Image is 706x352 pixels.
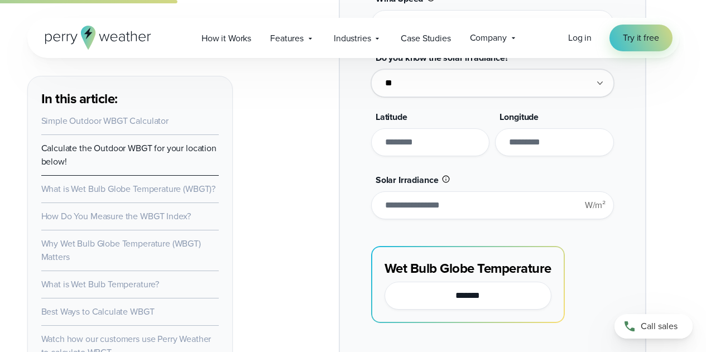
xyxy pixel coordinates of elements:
[41,278,160,291] a: What is Wet Bulb Temperature?
[391,27,460,50] a: Case Studies
[41,90,219,108] h3: In this article:
[192,27,261,50] a: How it Works
[641,320,678,333] span: Call sales
[41,237,201,263] a: Why Wet Bulb Globe Temperature (WBGT) Matters
[500,110,539,123] span: Longitude
[609,25,672,51] a: Try it free
[334,32,371,45] span: Industries
[41,305,155,318] a: Best Ways to Calculate WBGT
[470,31,507,45] span: Company
[41,142,217,168] a: Calculate the Outdoor WBGT for your location below!
[401,32,450,45] span: Case Studies
[568,31,592,45] a: Log in
[568,31,592,44] span: Log in
[376,173,439,186] span: Solar Irradiance
[623,31,659,45] span: Try it free
[270,32,304,45] span: Features
[41,182,216,195] a: What is Wet Bulb Globe Temperature (WBGT)?
[41,114,169,127] a: Simple Outdoor WBGT Calculator
[614,314,693,339] a: Call sales
[201,32,251,45] span: How it Works
[41,210,191,223] a: How Do You Measure the WBGT Index?
[376,110,407,123] span: Latitude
